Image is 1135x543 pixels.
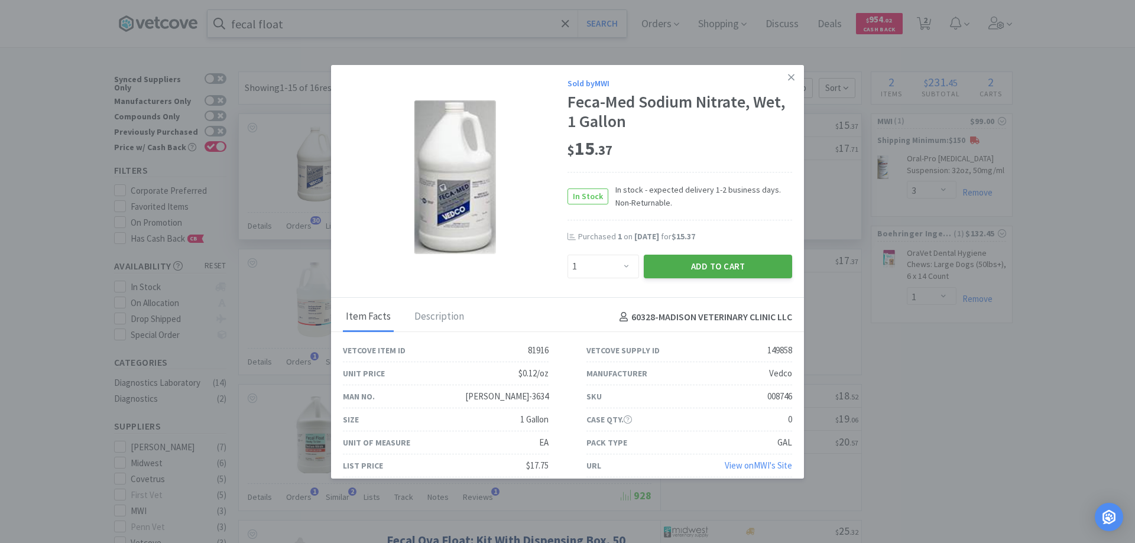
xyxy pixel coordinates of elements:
[568,189,608,204] span: In Stock
[634,231,659,242] span: [DATE]
[586,344,660,357] div: Vetcove Supply ID
[1095,503,1123,531] div: Open Intercom Messenger
[343,303,394,332] div: Item Facts
[586,390,602,403] div: SKU
[586,413,632,426] div: Case Qty.
[595,142,612,158] span: . 37
[539,435,549,450] div: EA
[615,310,792,325] h4: 60328 - MADISON VETERINARY CLINIC LLC
[586,436,627,449] div: Pack Type
[567,142,575,158] span: $
[644,255,792,278] button: Add to Cart
[777,435,792,450] div: GAL
[567,77,792,90] div: Sold by MWI
[343,344,406,357] div: Vetcove Item ID
[567,92,792,132] div: Feca-Med Sodium Nitrate, Wet, 1 Gallon
[343,413,359,426] div: Size
[528,343,549,357] div: 81916
[672,231,695,242] span: $15.37
[586,459,601,472] div: URL
[767,343,792,357] div: 149858
[608,183,792,210] span: In stock - expected delivery 1-2 business days. Non-Returnable.
[520,412,549,427] div: 1 Gallon
[414,100,496,254] img: ba8d27d2b29e41088cf88889bdd34e49_149858.png
[586,367,647,380] div: Manufacturer
[526,459,549,473] div: $17.75
[411,303,467,332] div: Description
[788,412,792,427] div: 0
[343,459,383,472] div: List Price
[518,366,549,381] div: $0.12/oz
[725,460,792,471] a: View onMWI's Site
[343,390,375,403] div: Man No.
[769,366,792,381] div: Vedco
[343,436,410,449] div: Unit of Measure
[618,231,622,242] span: 1
[465,389,549,404] div: [PERSON_NAME]-3634
[578,231,792,243] div: Purchased on for
[343,367,385,380] div: Unit Price
[567,136,612,160] span: 15
[767,389,792,404] div: 008746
